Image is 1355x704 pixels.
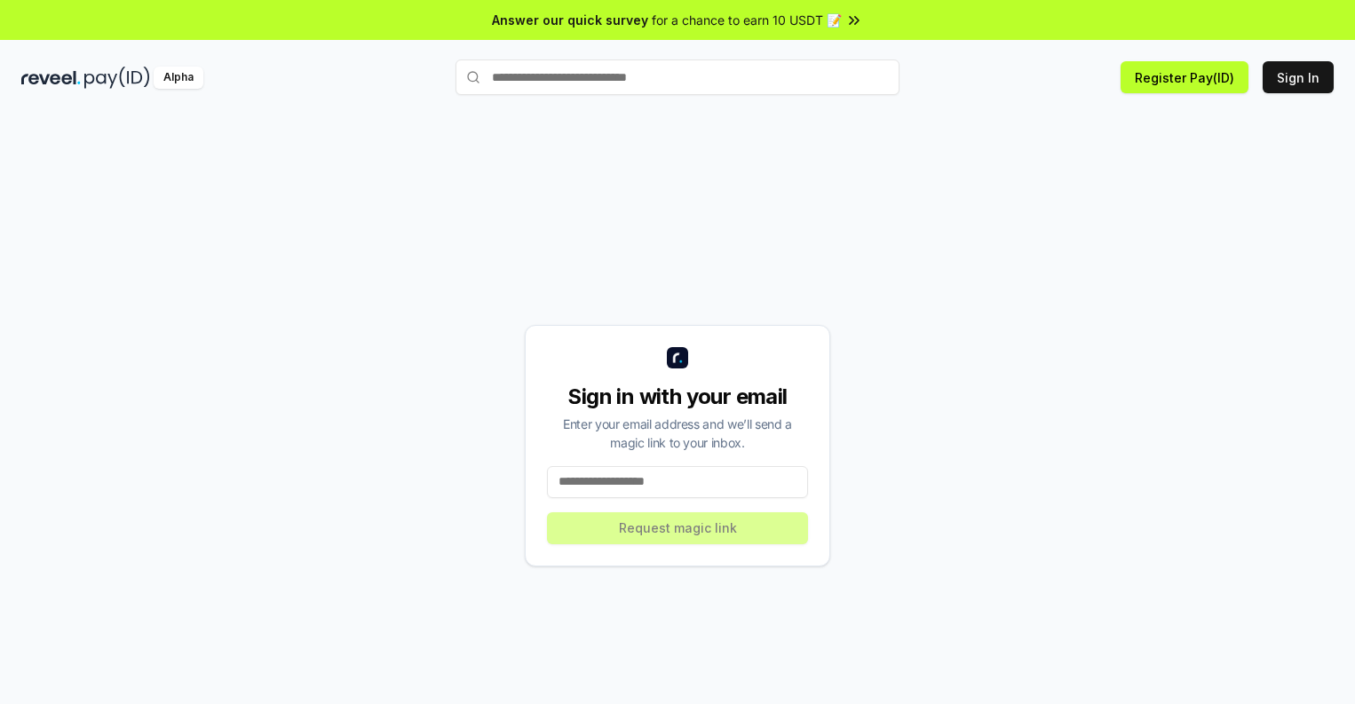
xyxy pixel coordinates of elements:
button: Register Pay(ID) [1121,61,1248,93]
img: reveel_dark [21,67,81,89]
button: Sign In [1263,61,1334,93]
div: Enter your email address and we’ll send a magic link to your inbox. [547,415,808,452]
span: Answer our quick survey [492,11,648,29]
img: pay_id [84,67,150,89]
div: Sign in with your email [547,383,808,411]
span: for a chance to earn 10 USDT 📝 [652,11,842,29]
img: logo_small [667,347,688,368]
div: Alpha [154,67,203,89]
